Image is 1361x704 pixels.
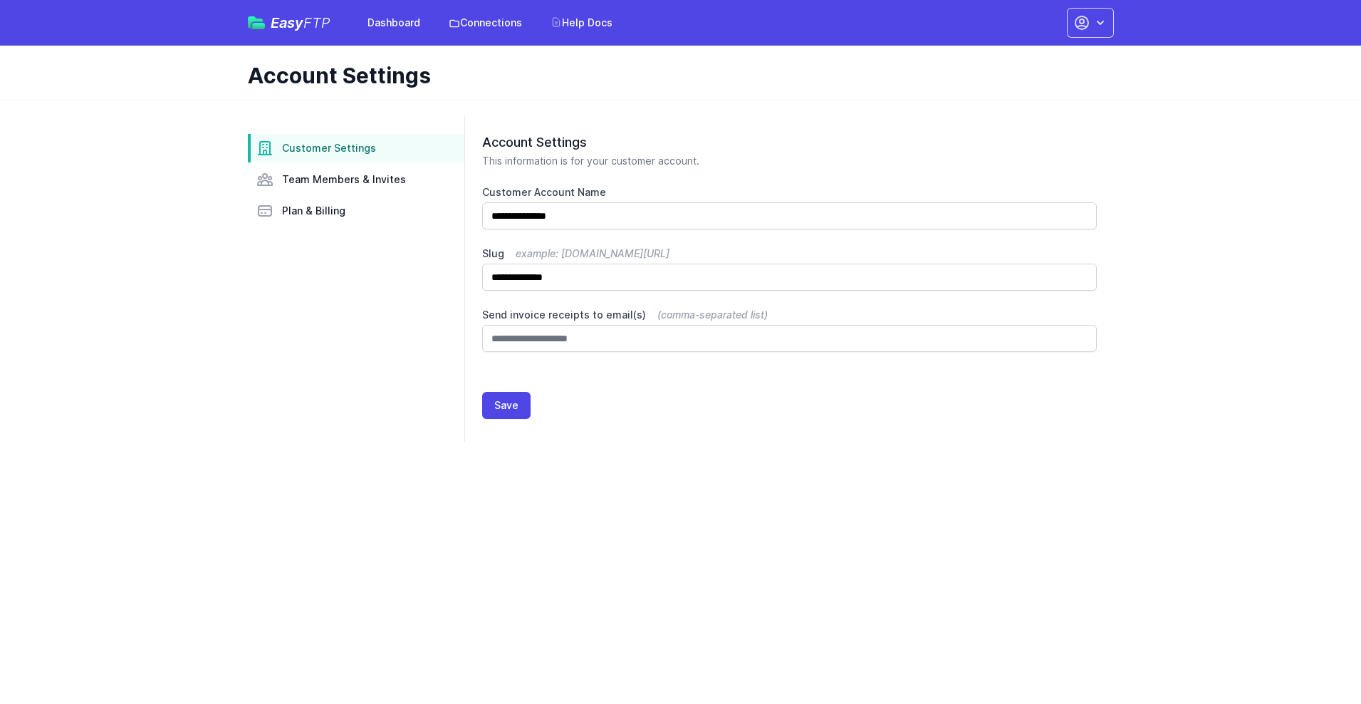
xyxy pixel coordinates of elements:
a: Connections [440,10,531,36]
img: easyftp_logo.png [248,16,265,29]
span: Customer Settings [282,141,376,155]
p: This information is for your customer account. [482,154,1097,168]
label: Slug [482,247,1097,261]
span: Plan & Billing [282,204,345,218]
span: Team Members & Invites [282,172,406,187]
span: FTP [303,14,330,31]
a: Plan & Billing [248,197,464,225]
h1: Account Settings [248,63,1102,88]
h2: Account Settings [482,134,1097,151]
label: Customer Account Name [482,185,1097,200]
a: EasyFTP [248,16,330,30]
span: (comma-separated list) [657,309,768,321]
a: Dashboard [359,10,429,36]
label: Send invoice receipts to email(s) [482,308,1097,322]
span: Easy [271,16,330,30]
button: Save [482,392,531,419]
a: Customer Settings [248,134,464,162]
a: Help Docs [542,10,621,36]
a: Team Members & Invites [248,165,464,194]
span: example: [DOMAIN_NAME][URL] [516,247,669,259]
